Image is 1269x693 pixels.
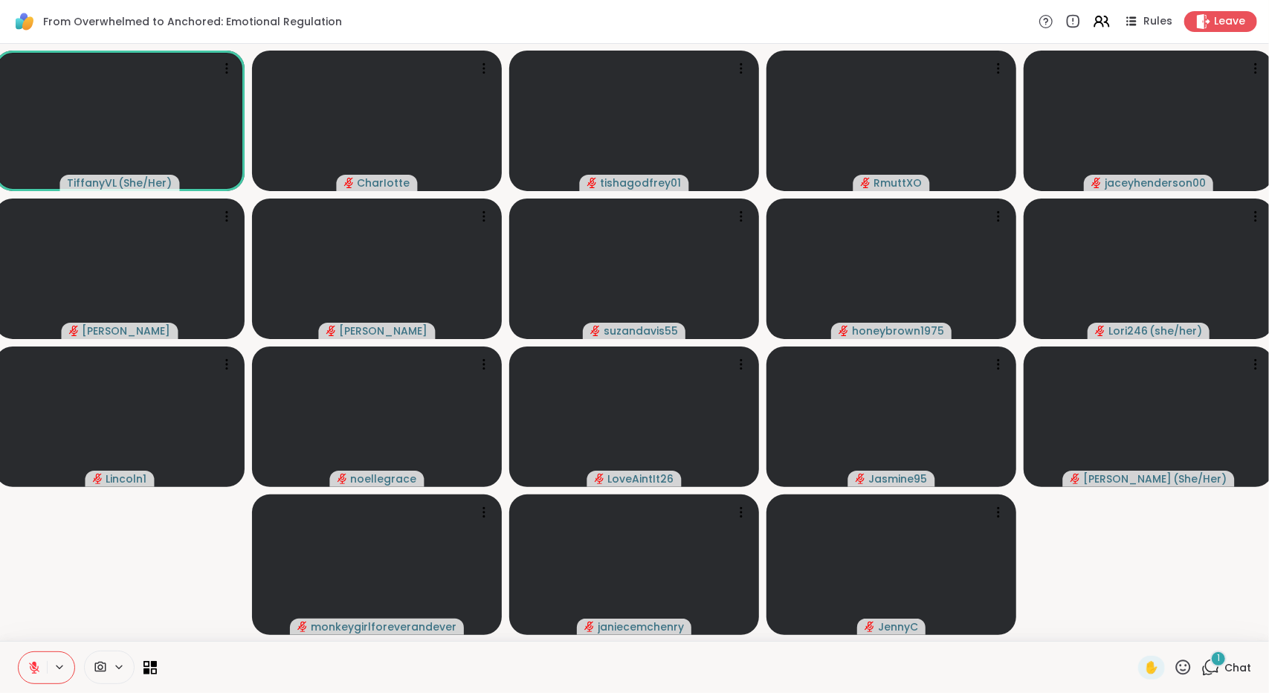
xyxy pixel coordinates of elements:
[1149,323,1202,338] span: ( she/her )
[601,175,682,190] span: tishagodfrey01
[106,471,147,486] span: Lincoln1
[604,323,678,338] span: suzandavis55
[344,178,355,188] span: audio-muted
[584,622,595,632] span: audio-muted
[1143,14,1172,29] span: Rules
[608,471,674,486] span: LoveAintIt26
[311,619,456,634] span: monkeygirlforeverandever
[1224,660,1251,675] span: Chat
[297,622,308,632] span: audio-muted
[69,326,80,336] span: audio-muted
[839,326,849,336] span: audio-muted
[869,471,928,486] span: Jasmine95
[598,619,684,634] span: janiecemchenry
[338,474,348,484] span: audio-muted
[340,323,428,338] span: [PERSON_NAME]
[1108,323,1148,338] span: Lori246
[1071,474,1081,484] span: audio-muted
[12,9,37,34] img: ShareWell Logomark
[861,178,871,188] span: audio-muted
[351,471,417,486] span: noellegrace
[1105,175,1206,190] span: jaceyhenderson00
[68,175,117,190] span: TiffanyVL
[852,323,944,338] span: honeybrown1975
[1091,178,1102,188] span: audio-muted
[595,474,605,484] span: audio-muted
[119,175,172,190] span: ( She/Her )
[83,323,171,338] span: [PERSON_NAME]
[856,474,866,484] span: audio-muted
[874,175,923,190] span: RmuttXO
[590,326,601,336] span: audio-muted
[1174,471,1227,486] span: ( She/Her )
[1214,14,1245,29] span: Leave
[587,178,598,188] span: audio-muted
[1217,652,1220,665] span: 1
[93,474,103,484] span: audio-muted
[1084,471,1172,486] span: [PERSON_NAME]
[43,14,342,29] span: From Overwhelmed to Anchored: Emotional Regulation
[326,326,337,336] span: audio-muted
[1095,326,1105,336] span: audio-muted
[1144,659,1159,677] span: ✋
[865,622,875,632] span: audio-muted
[878,619,918,634] span: JennyC
[358,175,410,190] span: CharIotte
